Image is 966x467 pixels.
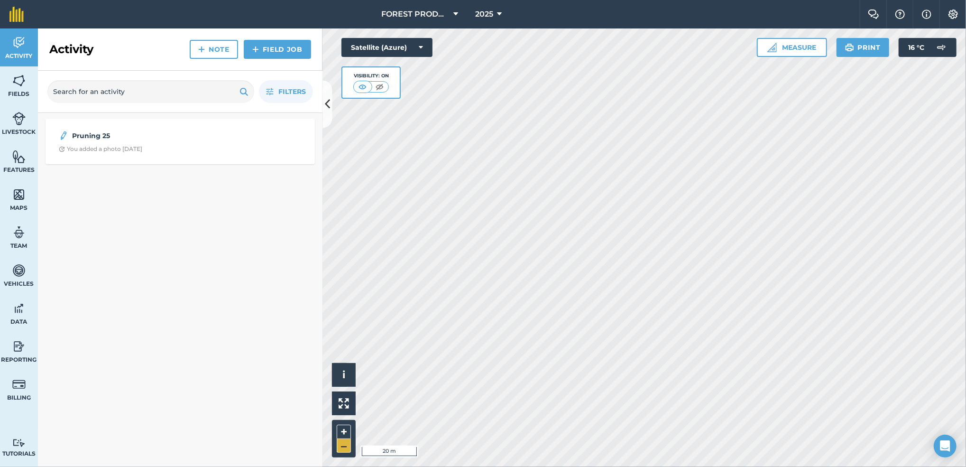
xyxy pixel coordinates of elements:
[12,187,26,202] img: svg+xml;base64,PHN2ZyB4bWxucz0iaHR0cDovL3d3dy53My5vcmcvMjAwMC9zdmciIHdpZHRoPSI1NiIgaGVpZ2h0PSI2MC...
[12,439,26,448] img: svg+xml;base64,PD94bWwgdmVyc2lvbj0iMS4wIiBlbmNvZGluZz0idXRmLTgiPz4KPCEtLSBHZW5lcmF0b3I6IEFkb2JlIE...
[12,36,26,50] img: svg+xml;base64,PD94bWwgdmVyc2lvbj0iMS4wIiBlbmNvZGluZz0idXRmLTgiPz4KPCEtLSBHZW5lcmF0b3I6IEFkb2JlIE...
[259,80,313,103] button: Filters
[72,131,222,141] strong: Pruning 25
[12,263,26,278] img: svg+xml;base64,PD94bWwgdmVyc2lvbj0iMS4wIiBlbmNvZGluZz0idXRmLTgiPz4KPCEtLSBHZW5lcmF0b3I6IEFkb2JlIE...
[12,149,26,164] img: svg+xml;base64,PHN2ZyB4bWxucz0iaHR0cDovL3d3dy53My5vcmcvMjAwMC9zdmciIHdpZHRoPSI1NiIgaGVpZ2h0PSI2MC...
[341,38,432,57] button: Satellite (Azure)
[948,9,959,19] img: A cog icon
[198,44,205,55] img: svg+xml;base64,PHN2ZyB4bWxucz0iaHR0cDovL3d3dy53My5vcmcvMjAwMC9zdmciIHdpZHRoPSIxNCIgaGVpZ2h0PSIyNC...
[868,9,879,19] img: Two speech bubbles overlapping with the left bubble in the forefront
[837,38,890,57] button: Print
[244,40,311,59] a: Field Job
[12,74,26,88] img: svg+xml;base64,PHN2ZyB4bWxucz0iaHR0cDovL3d3dy53My5vcmcvMjAwMC9zdmciIHdpZHRoPSI1NiIgaGVpZ2h0PSI2MC...
[908,38,924,57] span: 16 ° C
[12,301,26,316] img: svg+xml;base64,PD94bWwgdmVyc2lvbj0iMS4wIiBlbmNvZGluZz0idXRmLTgiPz4KPCEtLSBHZW5lcmF0b3I6IEFkb2JlIE...
[59,145,142,153] div: You added a photo [DATE]
[190,40,238,59] a: Note
[252,44,259,55] img: svg+xml;base64,PHN2ZyB4bWxucz0iaHR0cDovL3d3dy53My5vcmcvMjAwMC9zdmciIHdpZHRoPSIxNCIgaGVpZ2h0PSIyNC...
[342,369,345,381] span: i
[49,42,93,57] h2: Activity
[357,82,368,92] img: svg+xml;base64,PHN2ZyB4bWxucz0iaHR0cDovL3d3dy53My5vcmcvMjAwMC9zdmciIHdpZHRoPSI1MCIgaGVpZ2h0PSI0MC...
[332,363,356,387] button: i
[51,124,309,159] a: Pruning 25Clock with arrow pointing clockwiseYou added a photo [DATE]
[12,339,26,354] img: svg+xml;base64,PD94bWwgdmVyc2lvbj0iMS4wIiBlbmNvZGluZz0idXRmLTgiPz4KPCEtLSBHZW5lcmF0b3I6IEFkb2JlIE...
[337,439,351,453] button: –
[9,7,24,22] img: fieldmargin Logo
[59,146,65,152] img: Clock with arrow pointing clockwise
[932,38,951,57] img: svg+xml;base64,PD94bWwgdmVyc2lvbj0iMS4wIiBlbmNvZGluZz0idXRmLTgiPz4KPCEtLSBHZW5lcmF0b3I6IEFkb2JlIE...
[47,80,254,103] input: Search for an activity
[12,112,26,126] img: svg+xml;base64,PD94bWwgdmVyc2lvbj0iMS4wIiBlbmNvZGluZz0idXRmLTgiPz4KPCEtLSBHZW5lcmF0b3I6IEFkb2JlIE...
[339,398,349,409] img: Four arrows, one pointing top left, one top right, one bottom right and the last bottom left
[239,86,248,97] img: svg+xml;base64,PHN2ZyB4bWxucz0iaHR0cDovL3d3dy53My5vcmcvMjAwMC9zdmciIHdpZHRoPSIxOSIgaGVpZ2h0PSIyNC...
[12,377,26,392] img: svg+xml;base64,PD94bWwgdmVyc2lvbj0iMS4wIiBlbmNvZGluZz0idXRmLTgiPz4KPCEtLSBHZW5lcmF0b3I6IEFkb2JlIE...
[845,42,854,53] img: svg+xml;base64,PHN2ZyB4bWxucz0iaHR0cDovL3d3dy53My5vcmcvMjAwMC9zdmciIHdpZHRoPSIxOSIgaGVpZ2h0PSIyNC...
[59,130,68,141] img: svg+xml;base64,PD94bWwgdmVyc2lvbj0iMS4wIiBlbmNvZGluZz0idXRmLTgiPz4KPCEtLSBHZW5lcmF0b3I6IEFkb2JlIE...
[757,38,827,57] button: Measure
[337,425,351,439] button: +
[934,435,957,458] div: Open Intercom Messenger
[922,9,931,20] img: svg+xml;base64,PHN2ZyB4bWxucz0iaHR0cDovL3d3dy53My5vcmcvMjAwMC9zdmciIHdpZHRoPSIxNyIgaGVpZ2h0PSIxNy...
[374,82,386,92] img: svg+xml;base64,PHN2ZyB4bWxucz0iaHR0cDovL3d3dy53My5vcmcvMjAwMC9zdmciIHdpZHRoPSI1MCIgaGVpZ2h0PSI0MC...
[278,86,306,97] span: Filters
[894,9,906,19] img: A question mark icon
[12,225,26,240] img: svg+xml;base64,PD94bWwgdmVyc2lvbj0iMS4wIiBlbmNvZGluZz0idXRmLTgiPz4KPCEtLSBHZW5lcmF0b3I6IEFkb2JlIE...
[899,38,957,57] button: 16 °C
[475,9,493,20] span: 2025
[381,9,450,20] span: FOREST PRODUCE
[353,72,389,80] div: Visibility: On
[767,43,777,52] img: Ruler icon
